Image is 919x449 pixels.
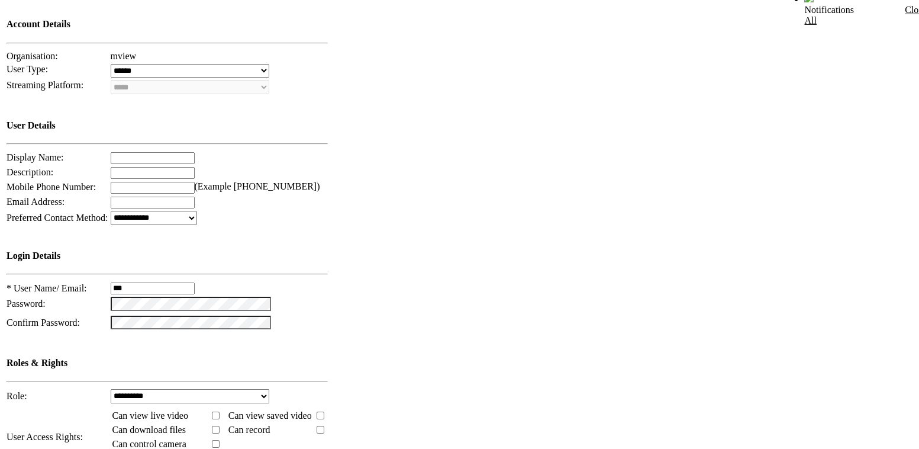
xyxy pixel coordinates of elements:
[7,317,80,328] span: Confirm Password:
[112,425,186,435] span: Can download files
[804,5,889,26] div: Notifications
[7,358,328,368] h4: Roles & Rights
[7,120,328,131] h4: User Details
[228,410,312,421] span: Can view saved video
[7,251,328,261] h4: Login Details
[7,64,48,74] span: User Type:
[7,80,83,90] span: Streaming Platform:
[112,410,188,421] span: Can view live video
[7,283,87,293] span: * User Name/ Email:
[228,425,270,435] span: Can record
[7,167,53,177] span: Description:
[7,213,108,223] span: Preferred Contact Method:
[7,19,328,30] h4: Account Details
[112,439,186,449] span: Can control camera
[7,299,46,309] span: Password:
[6,389,109,404] td: Role:
[7,197,65,207] span: Email Address:
[7,432,83,442] span: User Access Rights:
[7,152,63,162] span: Display Name:
[7,182,96,192] span: Mobile Phone Number:
[7,51,58,61] span: Organisation:
[195,181,320,191] span: (Example [PHONE_NUMBER])
[110,50,328,62] td: mview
